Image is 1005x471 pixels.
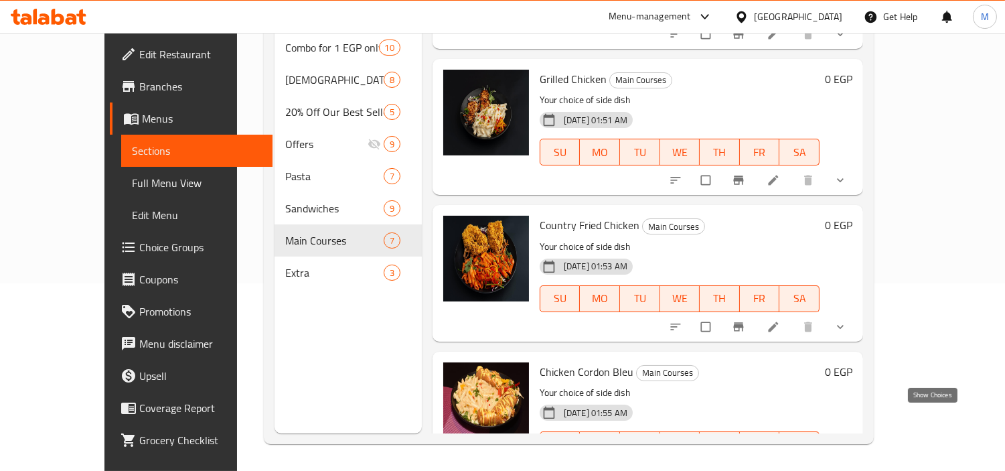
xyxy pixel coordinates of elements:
[826,19,858,49] button: show more
[693,314,721,340] span: Select to update
[275,257,422,289] div: Extra3
[275,64,422,96] div: [DEMOGRAPHIC_DATA] Meals8
[285,200,384,216] div: Sandwiches
[724,19,756,49] button: Branch-specific-item
[793,165,826,195] button: delete
[110,360,273,392] a: Upsell
[121,167,273,199] a: Full Menu View
[384,202,400,215] span: 9
[121,135,273,167] a: Sections
[110,103,273,135] a: Menus
[139,368,262,384] span: Upsell
[826,165,858,195] button: show more
[384,170,400,183] span: 7
[139,239,262,255] span: Choice Groups
[693,167,721,193] span: Select to update
[620,139,660,165] button: TU
[609,72,672,88] div: Main Courses
[540,69,607,89] span: Grilled Chicken
[384,267,400,279] span: 3
[779,139,820,165] button: SA
[110,424,273,456] a: Grocery Checklist
[443,362,529,448] img: Chicken Cordon Bleu
[139,400,262,416] span: Coverage Report
[793,312,826,342] button: delete
[275,224,422,257] div: Main Courses7
[779,285,820,312] button: SA
[285,265,384,281] span: Extra
[724,312,756,342] button: Branch-specific-item
[142,111,262,127] span: Menus
[540,431,581,458] button: SU
[700,285,740,312] button: TH
[620,431,660,458] button: TU
[745,143,775,162] span: FR
[384,106,400,119] span: 5
[767,320,783,334] a: Edit menu item
[558,114,633,127] span: [DATE] 01:51 AM
[981,9,989,24] span: M
[384,74,400,86] span: 8
[834,320,847,334] svg: Show Choices
[443,70,529,155] img: Grilled Chicken
[132,175,262,191] span: Full Menu View
[384,265,400,281] div: items
[540,215,639,235] span: Country Fried Chicken
[384,138,400,151] span: 9
[610,72,672,88] span: Main Courses
[285,104,384,120] div: 20% Off Our Best Sellers
[700,431,740,458] button: TH
[585,289,615,308] span: MO
[132,143,262,159] span: Sections
[285,40,378,56] span: Combo for 1 EGP only
[666,143,695,162] span: WE
[558,260,633,273] span: [DATE] 01:53 AM
[745,289,775,308] span: FR
[767,174,783,187] a: Edit menu item
[275,26,422,294] nav: Menu sections
[660,431,700,458] button: WE
[285,72,384,88] div: Iftar Meals
[660,139,700,165] button: WE
[540,239,820,255] p: Your choice of side dish
[110,231,273,263] a: Choice Groups
[580,139,620,165] button: MO
[834,27,847,41] svg: Show Choices
[740,285,780,312] button: FR
[585,143,615,162] span: MO
[661,165,693,195] button: sort-choices
[540,285,581,312] button: SU
[660,285,700,312] button: WE
[275,128,422,160] div: Offers9
[139,336,262,352] span: Menu disclaimer
[110,328,273,360] a: Menu disclaimer
[540,139,581,165] button: SU
[546,143,575,162] span: SU
[580,285,620,312] button: MO
[139,78,262,94] span: Branches
[693,21,721,47] span: Select to update
[139,432,262,448] span: Grocery Checklist
[637,365,698,381] span: Main Courses
[643,219,704,234] span: Main Courses
[285,168,384,184] span: Pasta
[110,392,273,424] a: Coverage Report
[825,216,852,234] h6: 0 EGP
[785,289,814,308] span: SA
[139,304,262,320] span: Promotions
[580,431,620,458] button: MO
[121,199,273,231] a: Edit Menu
[666,289,695,308] span: WE
[110,295,273,328] a: Promotions
[380,42,400,54] span: 10
[275,31,422,64] div: Combo for 1 EGP only10
[625,143,655,162] span: TU
[285,72,384,88] span: [DEMOGRAPHIC_DATA] Meals
[636,365,699,381] div: Main Courses
[767,27,783,41] a: Edit menu item
[609,9,691,25] div: Menu-management
[285,232,384,249] span: Main Courses
[700,139,740,165] button: TH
